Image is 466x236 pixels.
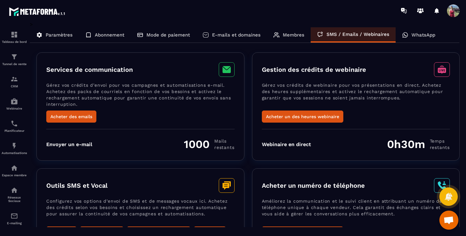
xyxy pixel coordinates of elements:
p: SMS / Emails / Webinaires [327,31,389,37]
p: Tableau de bord [2,40,27,44]
h3: Services de communication [46,66,133,73]
a: formationformationCRM [2,71,27,93]
div: 0h30m [387,138,450,151]
a: Ouvrir le chat [439,211,458,230]
img: social-network [10,186,18,194]
p: Webinaire [2,107,27,110]
a: social-networksocial-networkRéseaux Sociaux [2,182,27,207]
a: emailemailE-mailing [2,207,27,230]
a: automationsautomationsEspace membre [2,159,27,182]
p: Réseaux Sociaux [2,196,27,203]
a: formationformationTunnel de vente [2,48,27,71]
p: Membres [283,32,304,38]
p: Espace membre [2,173,27,177]
img: email [10,212,18,220]
button: Acheter un des heures webinaire [262,111,343,123]
h3: Gestion des crédits de webinaire [262,66,366,73]
a: automationsautomationsAutomatisations [2,137,27,159]
img: automations [10,164,18,172]
p: Tunnel de vente [2,62,27,66]
a: automationsautomationsWebinaire [2,93,27,115]
span: Temps [430,138,450,144]
div: Webinaire en direct [262,141,311,147]
a: schedulerschedulerPlanificateur [2,115,27,137]
img: logo [9,6,66,17]
img: formation [10,75,18,83]
p: E-mails et domaines [212,32,261,38]
p: WhatsApp [411,32,435,38]
p: CRM [2,84,27,88]
span: restants [214,144,234,151]
div: Envoyer un e-mail [46,141,92,147]
img: automations [10,98,18,105]
img: scheduler [10,120,18,127]
button: Acheter des emails [46,111,96,123]
p: Configurez vos options d’envoi de SMS et de messages vocaux ici. Achetez des crédits selon vos be... [46,198,235,226]
p: Gérez vos crédits d’envoi pour vos campagnes et automatisations e-mail. Achetez des packs de cour... [46,82,235,111]
h3: Outils SMS et Vocal [46,182,107,189]
p: Améliorez la communication et le suivi client en attribuant un numéro de téléphone unique à chaqu... [262,198,450,226]
div: 1000 [184,138,234,151]
img: automations [10,142,18,150]
img: formation [10,53,18,61]
p: Automatisations [2,151,27,155]
p: Paramètres [46,32,73,38]
img: formation [10,31,18,38]
p: Planificateur [2,129,27,132]
span: Mails [214,138,234,144]
p: Mode de paiement [146,32,190,38]
span: restants [430,144,450,151]
a: formationformationTableau de bord [2,26,27,48]
p: E-mailing [2,221,27,225]
h3: Acheter un numéro de téléphone [262,182,365,189]
p: Gérez vos crédits de webinaire pour vos présentations en direct. Achetez des heures supplémentair... [262,82,450,111]
p: Abonnement [95,32,124,38]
